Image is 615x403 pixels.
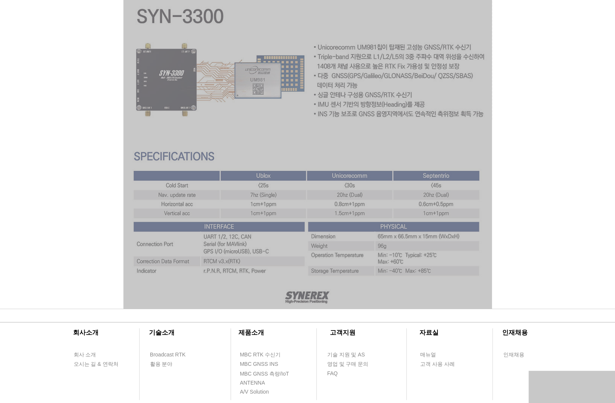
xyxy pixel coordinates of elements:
a: 활용 분야 [150,359,193,369]
a: 회사 소개 [73,350,117,359]
span: A/V Solution [240,388,269,396]
span: ​고객지원 [330,329,355,336]
span: Broadcast RTK [150,351,186,359]
span: 인재채용 [503,351,524,359]
span: MBC GNSS 측량/IoT [240,370,289,378]
a: ANTENNA [240,378,283,388]
a: MBC RTK 수신기 [240,350,296,359]
span: ​기술소개 [149,329,175,336]
span: 기술 지원 및 AS [327,351,365,359]
a: 오시는 길 & 연락처 [73,359,124,369]
a: 고객 사용 사례 [420,359,463,369]
a: Broadcast RTK [150,350,193,359]
span: ​자료실 [419,329,439,336]
a: FAQ [327,369,370,378]
a: MBC GNSS 측량/IoT [240,369,305,379]
span: MBC RTK 수신기 [240,351,281,359]
a: MBC GNSS INS [240,359,287,369]
span: FAQ [327,370,338,377]
a: 인재채용 [503,350,539,359]
a: A/V Solution [240,387,283,397]
a: 기술 지원 및 AS [327,350,383,359]
span: 매뉴얼 [420,351,436,359]
span: 영업 및 구매 문의 [327,361,369,368]
span: 회사 소개 [74,351,96,359]
iframe: Wix Chat [528,371,615,403]
span: 오시는 길 & 연락처 [74,361,118,368]
span: 활용 분야 [150,361,173,368]
span: ​제품소개 [238,329,264,336]
span: MBC GNSS INS [240,361,278,368]
a: 영업 및 구매 문의 [327,359,370,369]
span: ​회사소개 [73,329,99,336]
a: 매뉴얼 [420,350,463,359]
span: 고객 사용 사례 [420,361,455,368]
span: ​인재채용 [502,329,528,336]
span: ANTENNA [240,379,265,387]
